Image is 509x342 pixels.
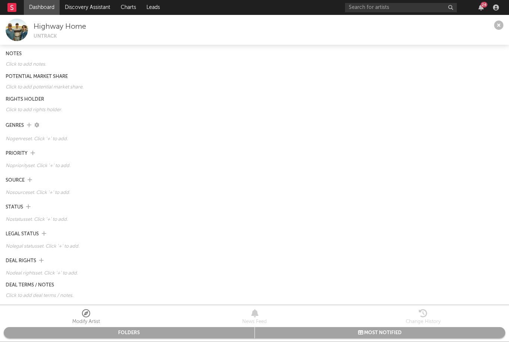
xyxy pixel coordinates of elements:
[170,307,339,328] div: News Feed
[34,23,86,31] a: Highway Home
[2,158,74,174] div: No priority set. Click '+' to add.
[6,118,503,133] div: Genres
[118,330,140,335] div: Folders
[6,228,503,240] div: Legal Status
[6,174,503,186] div: Source
[481,2,487,7] div: 24
[6,255,503,267] div: Deal Rights
[6,96,503,103] div: Rights Holder
[34,32,57,39] button: Untrack
[6,73,503,80] div: Potential Market Share
[6,201,503,213] div: Status
[255,327,506,338] button: Most Notified
[2,131,72,147] div: No genre set. Click '+' to add.
[2,185,74,201] div: No source set. Click '+' to add.
[339,307,507,328] div: Change History
[478,4,484,10] button: 24
[6,282,503,289] div: Deal Terms / Notes
[6,50,503,57] div: Notes
[2,211,72,228] div: No status set. Click '+' to add.
[2,307,170,328] div: Modify Artist
[2,265,82,282] div: No deal rights set. Click '+' to add.
[6,147,503,160] div: Priority
[345,3,457,12] input: Search for artists
[4,327,255,338] button: Folders
[358,330,402,335] div: Most Notified
[2,238,83,255] div: No legal status set. Click '+' to add.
